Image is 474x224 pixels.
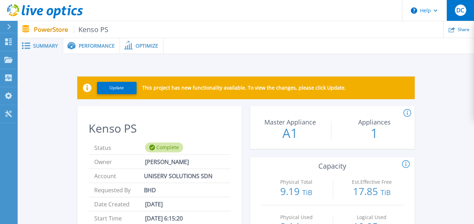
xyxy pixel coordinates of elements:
[94,197,145,211] span: Date Created
[380,188,391,197] span: TiB
[145,155,189,169] span: [PERSON_NAME]
[337,119,412,125] p: Appliances
[94,169,144,183] span: Account
[252,119,328,125] p: Master Appliance
[458,28,469,32] span: Share
[89,122,230,135] h2: Kenso PS
[94,183,145,197] span: Requested By
[144,169,224,183] span: UNISERV SOLUTIONS SDN BHD
[266,180,326,184] p: Physical Total
[97,82,137,94] button: Update
[302,188,312,197] span: TiB
[74,25,109,34] span: Kenso PS
[145,197,163,211] span: [DATE]
[136,43,158,48] span: Optimize
[265,186,328,198] p: 9.19
[340,186,403,198] p: 17.85
[342,215,402,220] p: Logical Used
[266,215,326,220] p: Physical Used
[342,180,402,184] p: Est.Effective Free
[94,155,145,169] span: Owner
[145,143,183,152] div: Complete
[335,127,414,140] p: 1
[142,85,346,91] p: This project has new functionality available. To view the changes, please click Update.
[94,141,145,155] span: Status
[251,127,330,140] p: A1
[456,7,464,13] span: DC
[34,25,109,34] p: PowerStore
[79,43,115,48] span: Performance
[33,43,58,48] span: Summary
